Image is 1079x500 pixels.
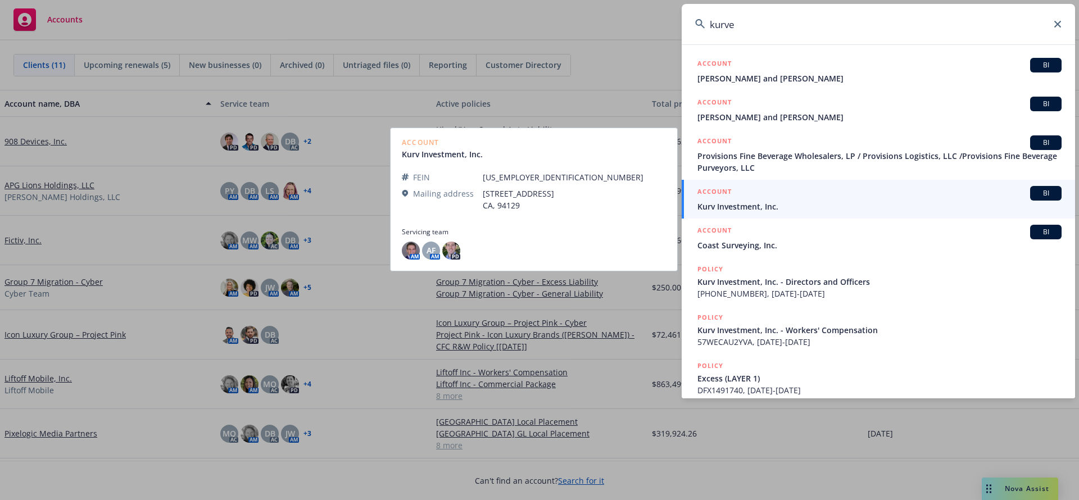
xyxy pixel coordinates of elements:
[682,306,1075,354] a: POLICYKurv Investment, Inc. - Workers' Compensation57WECAU2YVA, [DATE]-[DATE]
[682,180,1075,219] a: ACCOUNTBIKurv Investment, Inc.
[697,72,1062,84] span: [PERSON_NAME] and [PERSON_NAME]
[682,219,1075,257] a: ACCOUNTBICoast Surveying, Inc.
[697,384,1062,396] span: DFX1491740, [DATE]-[DATE]
[697,111,1062,123] span: [PERSON_NAME] and [PERSON_NAME]
[682,90,1075,129] a: ACCOUNTBI[PERSON_NAME] and [PERSON_NAME]
[697,336,1062,348] span: 57WECAU2YVA, [DATE]-[DATE]
[697,201,1062,212] span: Kurv Investment, Inc.
[697,150,1062,174] span: Provisions Fine Beverage Wholesalers, LP / Provisions Logistics, LLC /Provisions Fine Beverage Pu...
[682,257,1075,306] a: POLICYKurv Investment, Inc. - Directors and Officers[PHONE_NUMBER], [DATE]-[DATE]
[697,225,732,238] h5: ACCOUNT
[682,4,1075,44] input: Search...
[1035,60,1057,70] span: BI
[697,288,1062,299] span: [PHONE_NUMBER], [DATE]-[DATE]
[697,186,732,199] h5: ACCOUNT
[697,58,732,71] h5: ACCOUNT
[682,52,1075,90] a: ACCOUNTBI[PERSON_NAME] and [PERSON_NAME]
[1035,188,1057,198] span: BI
[682,129,1075,180] a: ACCOUNTBIProvisions Fine Beverage Wholesalers, LP / Provisions Logistics, LLC /Provisions Fine Be...
[1035,227,1057,237] span: BI
[1035,138,1057,148] span: BI
[697,360,723,371] h5: POLICY
[1035,99,1057,109] span: BI
[697,239,1062,251] span: Coast Surveying, Inc.
[682,354,1075,402] a: POLICYExcess (LAYER 1)DFX1491740, [DATE]-[DATE]
[697,324,1062,336] span: Kurv Investment, Inc. - Workers' Compensation
[697,135,732,149] h5: ACCOUNT
[697,372,1062,384] span: Excess (LAYER 1)
[697,276,1062,288] span: Kurv Investment, Inc. - Directors and Officers
[697,312,723,323] h5: POLICY
[697,97,732,110] h5: ACCOUNT
[697,263,723,275] h5: POLICY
